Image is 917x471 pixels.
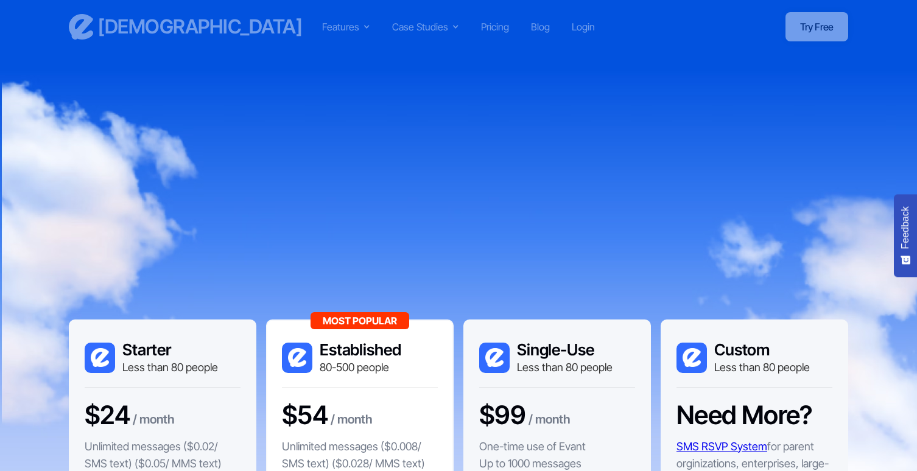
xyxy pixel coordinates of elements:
div: Less than 80 people [122,360,218,375]
a: Blog [531,19,550,34]
div: Features [322,19,359,34]
h3: $24 [85,400,130,430]
div: / month [331,410,373,431]
div: 80-500 people [320,360,401,375]
h3: Need More? [676,400,812,430]
h3: Established [320,340,401,360]
div: Less than 80 people [517,360,613,375]
div: / month [529,410,571,431]
div: / month [133,410,175,431]
a: home [69,14,302,40]
h3: $99 [479,400,525,430]
a: Pricing [481,19,509,34]
div: Case Studies [392,19,459,34]
a: SMS RSVP System [676,440,767,453]
h3: [DEMOGRAPHIC_DATA] [98,15,302,39]
div: Features [322,19,370,34]
div: Most Popular [311,312,409,329]
h3: $54 [282,400,328,430]
h3: Single-Use [517,340,613,360]
h3: Custom [714,340,810,360]
div: Case Studies [392,19,448,34]
a: Login [572,19,595,34]
h3: Starter [122,340,218,360]
button: Feedback - Show survey [894,194,917,277]
a: Try Free [785,12,848,41]
span: Feedback [900,206,911,249]
div: Less than 80 people [714,360,810,375]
